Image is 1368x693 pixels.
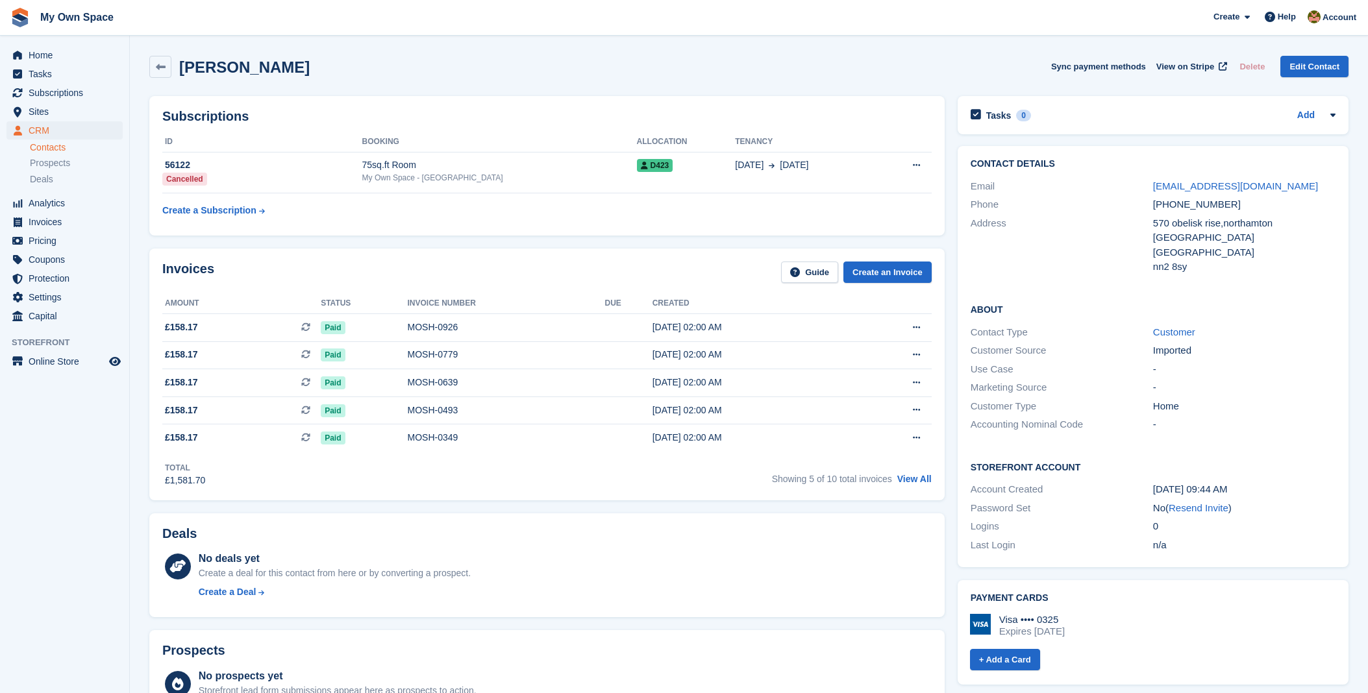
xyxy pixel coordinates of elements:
span: Paid [321,348,345,361]
div: Home [1153,399,1336,414]
span: [DATE] [780,158,808,172]
a: [EMAIL_ADDRESS][DOMAIN_NAME] [1153,180,1318,191]
a: menu [6,103,123,121]
span: Tasks [29,65,106,83]
span: [DATE] [735,158,764,172]
div: [GEOGRAPHIC_DATA] [1153,230,1336,245]
span: Account [1323,11,1356,24]
h2: Prospects [162,643,225,658]
button: Delete [1234,56,1270,77]
span: £158.17 [165,348,198,361]
a: menu [6,194,123,212]
div: [DATE] 02:00 AM [653,348,853,361]
div: Create a Subscription [162,204,256,217]
th: Booking [362,132,637,152]
div: Use Case [971,362,1153,377]
span: CRM [29,121,106,140]
a: menu [6,65,123,83]
div: Expires [DATE] [999,626,1065,637]
span: Sites [29,103,106,121]
div: £1,581.70 [165,474,205,487]
div: [DATE] 02:00 AM [653,431,853,444]
div: No prospects yet [199,668,477,684]
a: Create an Invoice [843,261,932,283]
div: MOSH-0639 [408,376,605,389]
span: Create [1213,10,1239,23]
h2: Invoices [162,261,214,283]
div: My Own Space - [GEOGRAPHIC_DATA] [362,172,637,184]
div: Cancelled [162,173,207,186]
div: MOSH-0779 [408,348,605,361]
span: D423 [637,159,673,172]
th: Created [653,293,853,314]
div: Phone [971,197,1153,212]
a: View on Stripe [1151,56,1230,77]
a: Guide [781,261,838,283]
span: Showing 5 of 10 total invoices [772,474,892,484]
a: menu [6,352,123,371]
div: 75sq.ft Room [362,158,637,172]
div: [DATE] 02:00 AM [653,404,853,417]
span: £158.17 [165,404,198,417]
a: menu [6,121,123,140]
span: Paid [321,404,345,417]
span: Prospects [30,157,70,169]
span: Paid [321,321,345,334]
div: Visa •••• 0325 [999,614,1065,626]
span: Help [1278,10,1296,23]
span: Capital [29,307,106,325]
div: MOSH-0926 [408,321,605,334]
a: menu [6,269,123,287]
a: Create a Subscription [162,199,265,223]
div: Accounting Nominal Code [971,417,1153,432]
th: Amount [162,293,321,314]
div: MOSH-0493 [408,404,605,417]
div: - [1153,380,1336,395]
div: 56122 [162,158,362,172]
span: £158.17 [165,321,198,334]
span: ( ) [1165,502,1232,513]
div: Contact Type [971,325,1153,340]
div: Password Set [971,501,1153,516]
span: Pricing [29,232,106,250]
span: Paid [321,376,345,389]
div: [PHONE_NUMBER] [1153,197,1336,212]
h2: Contact Details [971,159,1336,169]
div: Imported [1153,343,1336,358]
a: Deals [30,173,123,186]
span: Storefront [12,336,129,349]
img: Visa Logo [970,614,991,635]
h2: Tasks [986,110,1012,121]
span: Online Store [29,352,106,371]
h2: Deals [162,526,197,541]
a: menu [6,250,123,269]
div: Marketing Source [971,380,1153,395]
h2: [PERSON_NAME] [179,58,310,76]
div: nn2 8sy [1153,260,1336,274]
span: Home [29,46,106,64]
div: 0 [1016,110,1031,121]
th: Allocation [637,132,736,152]
span: Settings [29,288,106,306]
span: Subscriptions [29,84,106,102]
a: + Add a Card [970,649,1040,670]
a: Preview store [107,354,123,369]
div: 570 obelisk rise,northamton [1153,216,1336,231]
div: Logins [971,519,1153,534]
th: Status [321,293,407,314]
a: Edit Contact [1280,56,1349,77]
button: Sync payment methods [1051,56,1146,77]
h2: Payment cards [971,593,1336,603]
div: [DATE] 02:00 AM [653,376,853,389]
span: Protection [29,269,106,287]
div: Total [165,462,205,474]
img: stora-icon-8386f47178a22dfd0bd8f6a31ec36ba5ce8667c1dd55bd0f319d3a0aa187defe.svg [10,8,30,27]
div: No deals yet [199,551,471,566]
div: [DATE] 02:00 AM [653,321,853,334]
a: Add [1297,108,1315,123]
div: MOSH-0349 [408,431,605,444]
div: - [1153,417,1336,432]
div: No [1153,501,1336,516]
div: 0 [1153,519,1336,534]
a: menu [6,213,123,231]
